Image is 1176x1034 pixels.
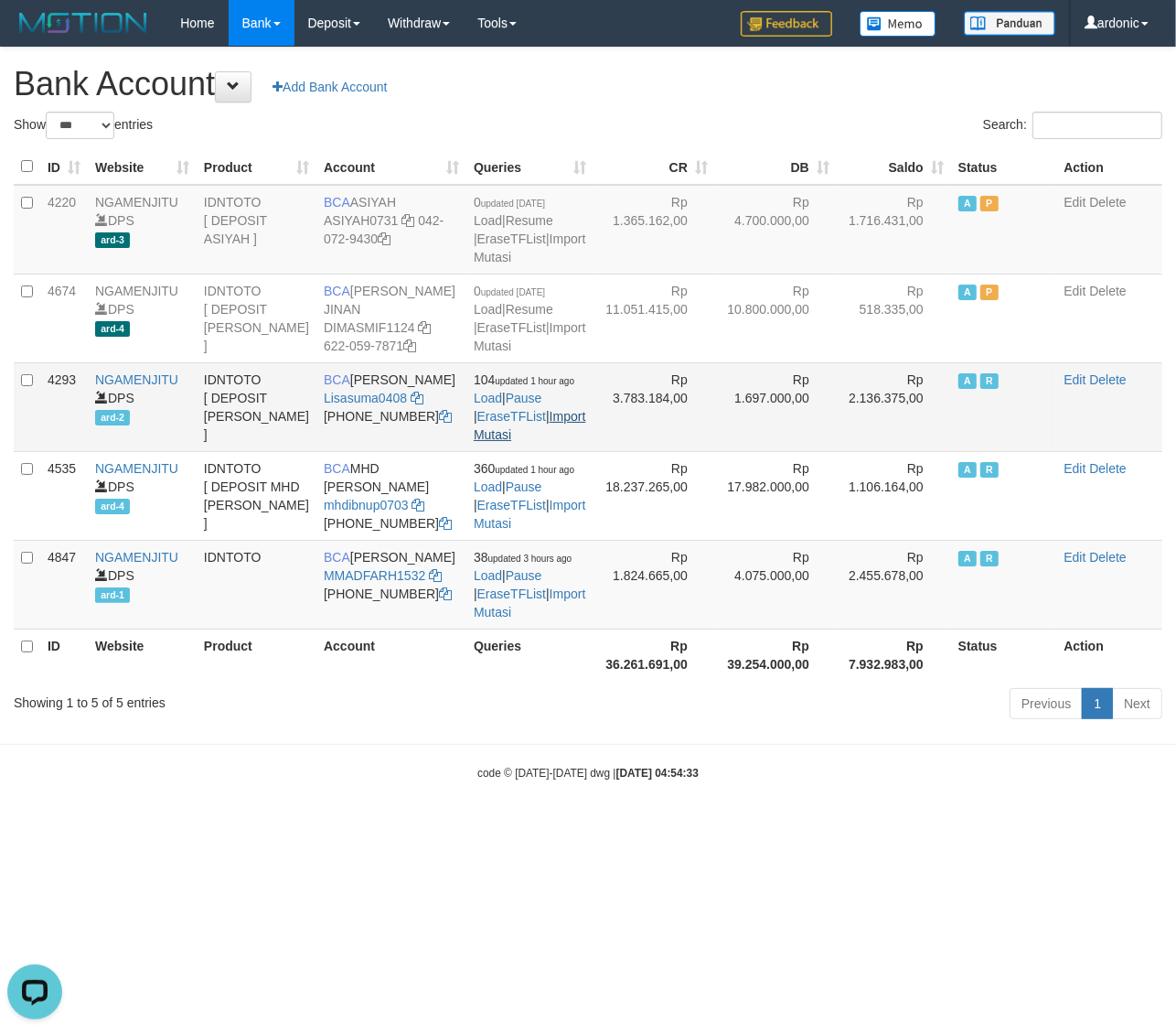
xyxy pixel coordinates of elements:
[324,213,398,228] a: ASIYAH0731
[14,112,153,139] label: Show entries
[474,232,585,264] a: Import Mutasi
[95,461,178,476] a: NGAMENJITU
[403,339,416,353] a: Copy 6220597871 to clipboard
[616,767,699,780] strong: [DATE] 04:54:33
[1089,284,1126,298] a: Delete
[474,302,502,317] a: Load
[980,285,999,300] span: Paused
[593,629,715,681] th: Rp 36.261.691,00
[316,540,466,629] td: [PERSON_NAME] [PHONE_NUMBER]
[593,185,715,275] td: Rp 1.365.162,00
[378,232,390,246] a: Copy 0420729430 to clipboard
[1064,550,1085,565] a: Edit
[401,213,414,228] a: Copy ASIYAH0731 to clipboard
[715,451,837,540] td: Rp 17.982.000,00
[412,498,425,512] a: Copy mhdibnup0703 to clipboard
[593,451,715,540] td: Rp 18.237.265,00
[1056,629,1162,681] th: Action
[964,11,1055,36] img: panduan.png
[951,149,1057,185] th: Status
[837,362,951,451] td: Rp 2.136.375,00
[474,550,585,619] span: | | |
[506,479,542,494] a: Pause
[474,391,502,405] a: Load
[495,376,574,386] span: updated 1 hour ago
[95,195,178,210] a: NGAMENJITU
[715,149,837,185] th: DB: activate to sort column ascending
[474,461,574,476] span: 360
[88,185,197,275] td: DPS
[837,629,951,681] th: Rp 7.932.983,00
[506,213,553,228] a: Resume
[506,302,553,317] a: Resume
[506,568,542,583] a: Pause
[95,284,178,298] a: NGAMENJITU
[439,516,452,531] a: Copy 6127021742 to clipboard
[958,196,977,211] span: Active
[477,320,546,335] a: EraseTFList
[477,767,699,780] small: code © [DATE]-[DATE] dwg |
[474,550,572,565] span: 38
[46,112,114,139] select: Showentries
[1112,688,1162,719] a: Next
[980,462,999,478] span: Running
[477,498,546,512] a: EraseTFList
[88,274,197,362] td: DPS
[474,461,585,531] span: | | |
[593,362,715,451] td: Rp 3.783.184,00
[14,66,1162,102] h1: Bank Account
[593,274,715,362] td: Rp 11.051.415,00
[983,112,1162,139] label: Search:
[1064,372,1085,387] a: Edit
[474,372,574,387] span: 104
[1056,149,1162,185] th: Action
[1032,112,1162,139] input: Search:
[95,372,178,387] a: NGAMENJITU
[261,71,399,102] a: Add Bank Account
[40,274,88,362] td: 4674
[860,11,936,37] img: Button%20Memo.svg
[477,587,546,601] a: EraseTFList
[197,185,316,275] td: IDNTOTO [ DEPOSIT ASIYAH ]
[316,274,466,362] td: [PERSON_NAME] JINAN 622-059-7871
[197,451,316,540] td: IDNTOTO [ DEPOSIT MHD [PERSON_NAME] ]
[474,320,585,353] a: Import Mutasi
[324,461,350,476] span: BCA
[95,410,130,425] span: ard-2
[88,149,197,185] th: Website: activate to sort column ascending
[95,321,130,337] span: ard-4
[715,185,837,275] td: Rp 4.700.000,00
[324,568,425,583] a: MMADFARH1532
[980,373,999,389] span: Running
[429,568,442,583] a: Copy MMADFARH1532 to clipboard
[980,196,999,211] span: Paused
[95,232,130,248] span: ard-3
[715,629,837,681] th: Rp 39.254.000,00
[951,629,1057,681] th: Status
[474,409,585,442] a: Import Mutasi
[14,9,153,37] img: MOTION_logo.png
[477,232,546,246] a: EraseTFList
[324,372,350,387] span: BCA
[197,540,316,629] td: IDNTOTO
[474,498,585,531] a: Import Mutasi
[324,320,415,335] a: DIMASMIF1124
[474,372,585,442] span: | | |
[506,391,542,405] a: Pause
[837,451,951,540] td: Rp 1.106.164,00
[316,149,466,185] th: Account: activate to sort column ascending
[958,373,977,389] span: Active
[88,362,197,451] td: DPS
[837,274,951,362] td: Rp 518.335,00
[1089,461,1126,476] a: Delete
[481,287,545,297] span: updated [DATE]
[197,629,316,681] th: Product
[474,213,502,228] a: Load
[715,362,837,451] td: Rp 1.697.000,00
[488,554,572,564] span: updated 3 hours ago
[324,498,409,512] a: mhdibnup0703
[40,540,88,629] td: 4847
[837,149,951,185] th: Saldo: activate to sort column ascending
[466,149,593,185] th: Queries: activate to sort column ascending
[324,195,350,210] span: BCA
